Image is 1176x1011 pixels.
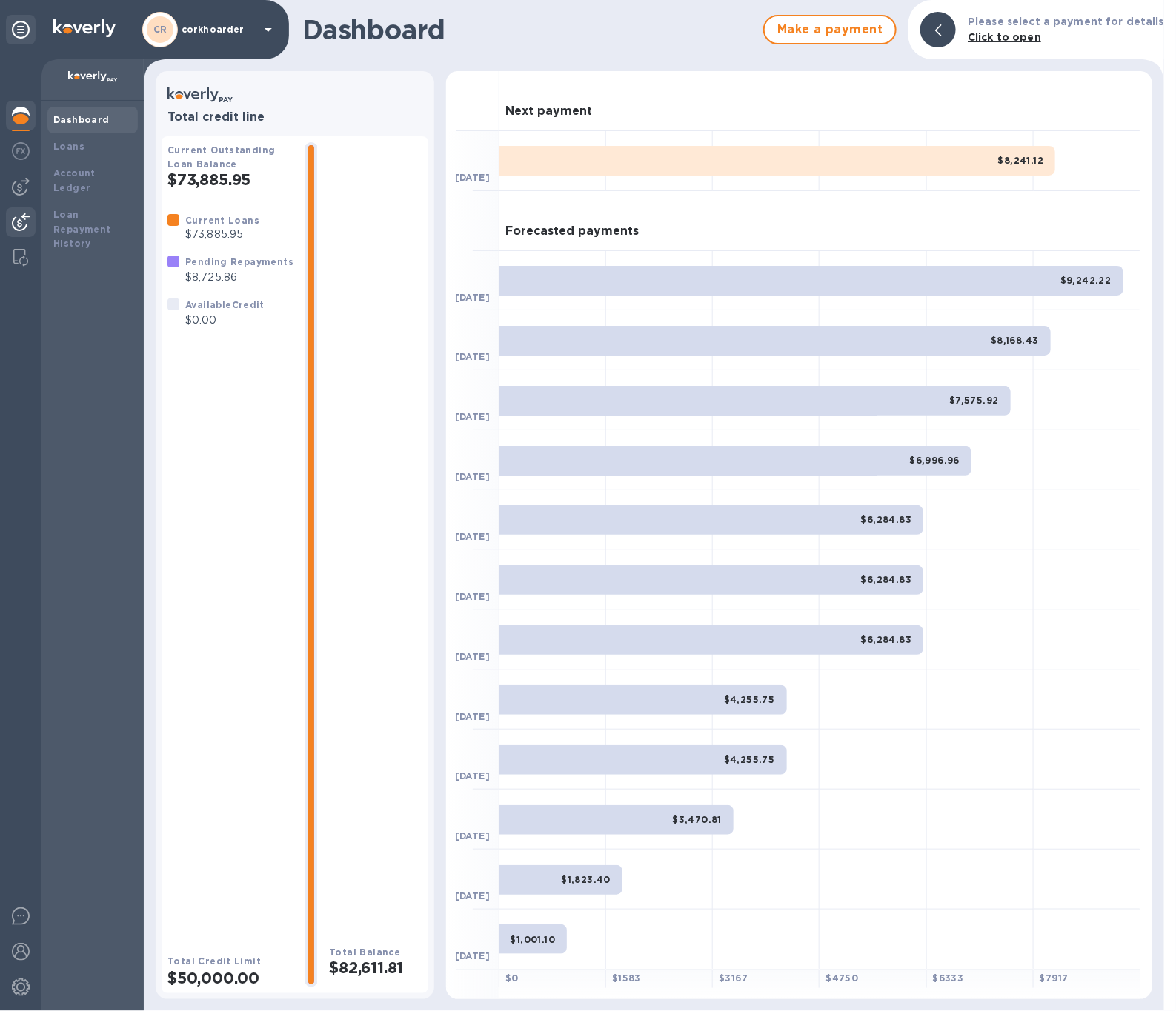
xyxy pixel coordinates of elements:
[455,591,490,602] b: [DATE]
[455,890,490,901] b: [DATE]
[561,874,611,885] b: $1,823.40
[53,209,111,250] b: Loan Repayment History
[933,972,964,984] b: $ 6333
[861,514,912,525] b: $6,284.83
[777,21,883,39] span: Make a payment
[861,574,912,585] b: $6,284.83
[909,455,960,466] b: $6,996.96
[1040,972,1069,984] b: $ 7917
[825,972,858,984] b: $ 4750
[167,144,276,170] b: Current Outstanding Loan Balance
[329,958,422,977] h2: $82,611.81
[455,172,490,183] b: [DATE]
[455,471,490,482] b: [DATE]
[455,292,490,303] b: [DATE]
[185,215,259,226] b: Current Loans
[53,141,84,152] b: Loans
[302,14,756,45] h1: Dashboard
[1060,275,1112,286] b: $9,242.22
[185,313,265,328] p: $0.00
[185,227,259,242] p: $73,885.95
[763,15,897,44] button: Make a payment
[724,754,775,765] b: $4,255.75
[153,24,167,35] b: CR
[968,31,1041,43] b: Click to open
[505,224,639,238] h3: Forecasted payments
[861,634,912,645] b: $6,284.83
[505,972,519,984] b: $ 0
[612,972,641,984] b: $ 1583
[329,947,400,958] b: Total Balance
[724,694,775,705] b: $4,255.75
[455,950,490,961] b: [DATE]
[455,651,490,662] b: [DATE]
[6,15,36,44] div: Unpin categories
[53,114,110,125] b: Dashboard
[53,19,116,37] img: Logo
[185,299,265,310] b: Available Credit
[167,170,293,189] h2: $73,885.95
[53,167,96,193] b: Account Ledger
[455,531,490,542] b: [DATE]
[455,351,490,362] b: [DATE]
[12,142,30,160] img: Foreign exchange
[167,955,261,967] b: Total Credit Limit
[185,256,293,267] b: Pending Repayments
[991,335,1039,346] b: $8,168.43
[167,969,293,987] h2: $50,000.00
[182,24,256,35] p: corkhoarder
[949,395,999,406] b: $7,575.92
[719,972,748,984] b: $ 3167
[185,270,293,285] p: $8,725.86
[455,770,490,781] b: [DATE]
[167,110,422,124] h3: Total credit line
[511,934,556,945] b: $1,001.10
[968,16,1164,27] b: Please select a payment for details
[455,830,490,841] b: [DATE]
[455,411,490,422] b: [DATE]
[998,155,1044,166] b: $8,241.12
[672,814,722,825] b: $3,470.81
[505,104,592,119] h3: Next payment
[455,711,490,722] b: [DATE]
